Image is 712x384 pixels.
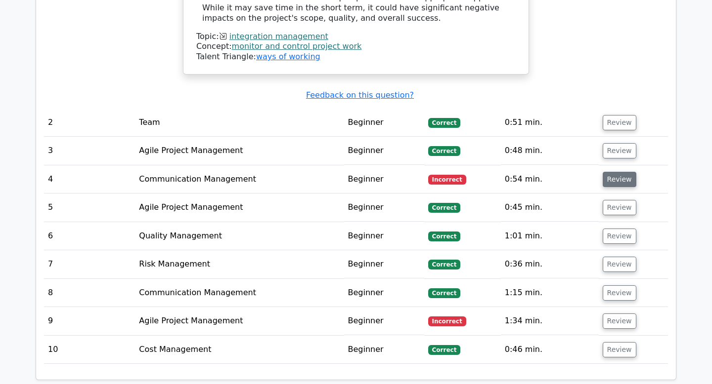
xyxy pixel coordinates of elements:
[344,279,424,307] td: Beginner
[603,229,636,244] button: Review
[428,146,460,156] span: Correct
[344,137,424,165] td: Beginner
[44,222,135,250] td: 6
[306,90,414,100] a: Feedback on this question?
[229,32,328,41] a: integration management
[501,193,599,222] td: 0:45 min.
[344,250,424,278] td: Beginner
[196,32,516,42] div: Topic:
[501,165,599,193] td: 0:54 min.
[44,165,135,193] td: 4
[44,250,135,278] td: 7
[603,143,636,158] button: Review
[44,193,135,222] td: 5
[428,175,466,185] span: Incorrect
[603,313,636,329] button: Review
[428,118,460,128] span: Correct
[196,41,516,52] div: Concept:
[135,193,344,222] td: Agile Project Management
[428,231,460,241] span: Correct
[44,336,135,364] td: 10
[135,336,344,364] td: Cost Management
[44,137,135,165] td: 3
[344,336,424,364] td: Beginner
[344,109,424,137] td: Beginner
[135,250,344,278] td: Risk Management
[44,279,135,307] td: 8
[232,41,362,51] a: monitor and control project work
[428,260,460,269] span: Correct
[344,165,424,193] td: Beginner
[428,345,460,355] span: Correct
[501,222,599,250] td: 1:01 min.
[344,307,424,335] td: Beginner
[501,279,599,307] td: 1:15 min.
[501,109,599,137] td: 0:51 min.
[428,203,460,213] span: Correct
[428,288,460,298] span: Correct
[135,222,344,250] td: Quality Management
[135,109,344,137] td: Team
[135,137,344,165] td: Agile Project Management
[501,307,599,335] td: 1:34 min.
[44,109,135,137] td: 2
[344,222,424,250] td: Beginner
[603,342,636,357] button: Review
[135,307,344,335] td: Agile Project Management
[256,52,320,61] a: ways of working
[344,193,424,222] td: Beginner
[44,307,135,335] td: 9
[603,285,636,301] button: Review
[196,32,516,62] div: Talent Triangle:
[603,257,636,272] button: Review
[501,336,599,364] td: 0:46 min.
[603,200,636,215] button: Review
[135,165,344,193] td: Communication Management
[603,172,636,187] button: Review
[428,316,466,326] span: Incorrect
[603,115,636,130] button: Review
[501,250,599,278] td: 0:36 min.
[135,279,344,307] td: Communication Management
[501,137,599,165] td: 0:48 min.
